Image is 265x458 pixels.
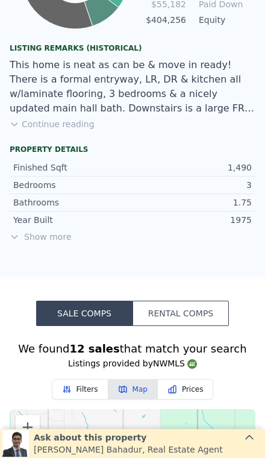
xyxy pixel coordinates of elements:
[13,214,132,226] div: Year Built
[132,301,229,326] button: Rental Comps
[16,415,40,439] button: Zoom in
[10,145,255,154] div: Property details
[69,342,119,355] strong: 12 sales
[132,214,252,226] div: 1975
[196,13,251,27] td: Equity
[10,58,255,116] div: This home is neat as can be & move in ready! There is a formal entryway, LR, DR & kitchen all w/l...
[36,301,132,326] button: Sale Comps
[13,162,132,174] div: Finished Sqft
[10,118,95,130] button: Continue reading
[10,231,255,243] span: Show more
[34,444,223,456] div: [PERSON_NAME] Bahadur , Real Estate Agent
[10,43,255,53] div: Listing Remarks (Historical)
[187,359,197,369] img: NWMLS Logo
[108,379,158,400] button: Map
[132,179,252,191] div: 3
[158,379,214,400] button: Prices
[13,196,132,209] div: Bathrooms
[2,430,29,457] img: Siddhant Bahadur
[52,379,108,400] button: Filters
[145,13,187,27] td: $404,256
[132,162,252,174] div: 1,490
[34,431,223,444] div: Ask about this property
[13,179,132,191] div: Bedrooms
[132,196,252,209] div: 1.75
